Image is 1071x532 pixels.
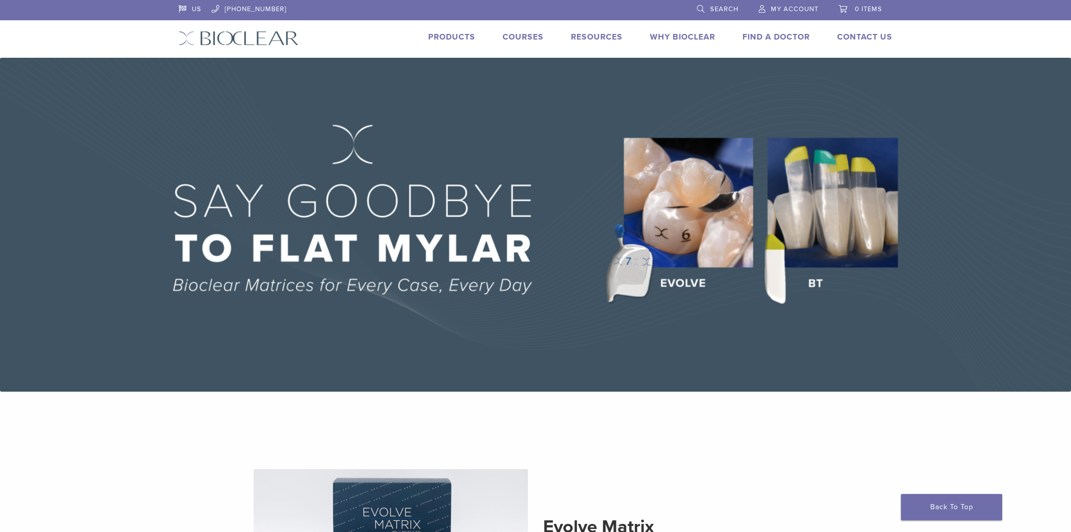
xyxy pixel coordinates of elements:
span: 0 items [855,5,882,13]
span: My Account [771,5,818,13]
a: Find A Doctor [743,32,810,42]
a: Contact Us [837,32,892,42]
a: Back To Top [901,494,1002,520]
a: Why Bioclear [650,32,715,42]
span: Search [710,5,738,13]
img: Bioclear [179,31,299,46]
a: Products [428,32,475,42]
a: Courses [503,32,544,42]
a: Resources [571,32,623,42]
